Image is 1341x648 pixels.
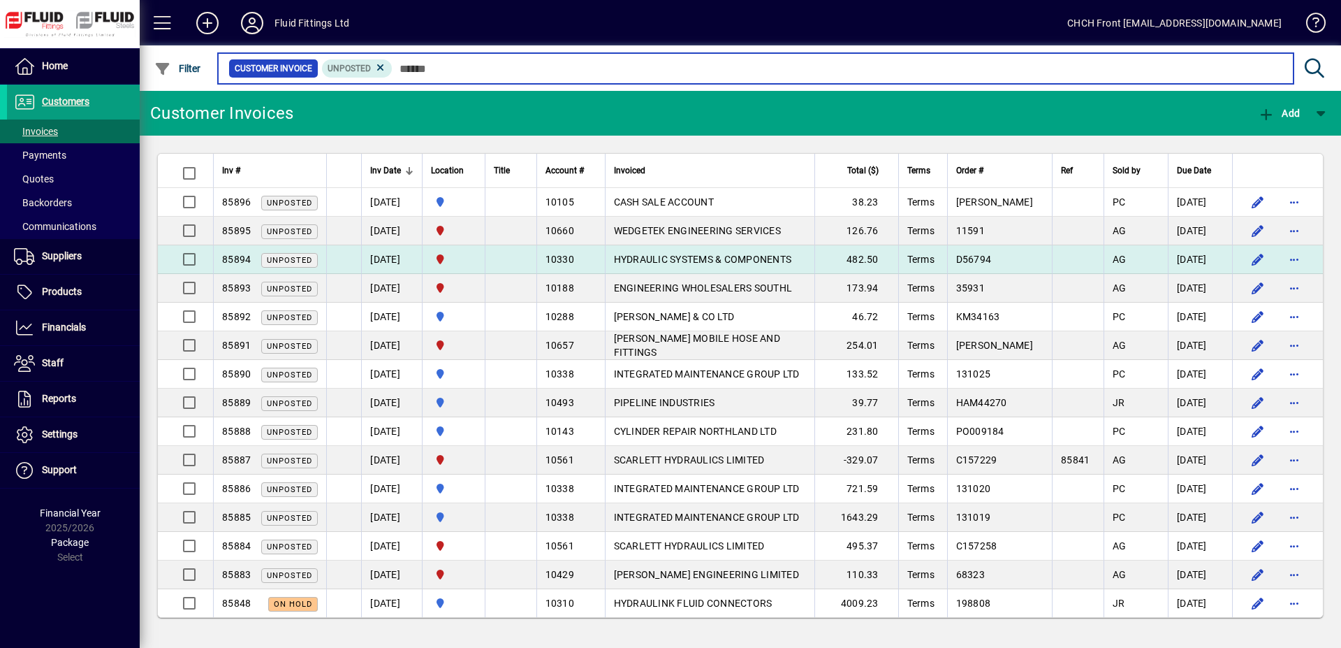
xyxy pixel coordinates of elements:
span: Terms [907,225,935,236]
div: Invoiced [614,163,806,178]
span: Terms [907,483,935,494]
span: 131019 [956,512,991,523]
td: [DATE] [1168,475,1232,503]
button: More options [1283,420,1305,442]
span: AUCKLAND [431,309,476,324]
td: [DATE] [361,188,422,217]
mat-chip: Customer Invoice Status: Unposted [322,59,393,78]
button: More options [1283,334,1305,357]
td: [DATE] [1168,303,1232,331]
span: 198808 [956,598,991,609]
span: 10338 [545,368,574,380]
div: Inv # [222,163,318,178]
span: Terms [907,512,935,523]
button: More options [1283,592,1305,614]
span: HYDRAULIC SYSTEMS & COMPONENTS [614,254,792,265]
span: Location [431,163,464,178]
span: Unposted [328,64,371,73]
span: 85887 [222,454,251,466]
a: Knowledge Base [1296,3,1324,48]
button: More options [1283,363,1305,385]
button: More options [1283,477,1305,500]
td: [DATE] [1168,446,1232,475]
span: 10288 [545,311,574,322]
span: 131025 [956,368,991,380]
td: [DATE] [1168,331,1232,360]
span: PC [1113,512,1126,523]
span: AG [1113,569,1127,580]
td: [DATE] [1168,561,1232,589]
div: Title [494,163,527,178]
button: More options [1283,277,1305,299]
span: AG [1113,454,1127,466]
span: C157258 [956,540,997,552]
td: [DATE] [361,360,422,389]
span: PIPELINE INDUSTRIES [614,397,715,408]
span: Settings [42,429,78,440]
span: Inv # [222,163,240,178]
button: Edit [1247,219,1269,242]
span: AG [1113,282,1127,294]
span: [PERSON_NAME] [956,340,1033,351]
span: 10105 [545,196,574,208]
button: Edit [1247,506,1269,528]
span: Terms [907,569,935,580]
span: Unposted [267,399,312,408]
span: CYLINDER REPAIR NORTHLAND LTD [614,426,777,437]
button: More options [1283,391,1305,414]
button: Add [185,10,230,36]
span: PC [1113,196,1126,208]
span: 10429 [545,569,574,580]
td: [DATE] [361,389,422,417]
span: Reports [42,393,76,404]
span: Terms [907,368,935,380]
span: Unposted [267,256,312,265]
span: HAM44270 [956,397,1007,408]
span: Terms [907,163,930,178]
span: FLUID FITTINGS CHRISTCHURCH [431,223,476,238]
td: [DATE] [1168,503,1232,532]
span: 10657 [545,340,574,351]
span: 85888 [222,426,251,437]
div: Sold by [1113,163,1159,178]
span: AUCKLAND [431,481,476,496]
span: AUCKLAND [431,395,476,410]
span: FLUID FITTINGS CHRISTCHURCH [431,280,476,296]
span: 10338 [545,512,574,523]
span: AG [1113,254,1127,265]
span: [PERSON_NAME] ENGINEERING LIMITED [614,569,799,580]
span: Package [51,537,89,548]
a: Reports [7,382,140,417]
button: More options [1283,219,1305,242]
span: CASH SALE ACCOUNT [614,196,714,208]
button: Edit [1247,420,1269,442]
td: [DATE] [361,303,422,331]
span: HYDRAULINK FLUID CONNECTORS [614,598,772,609]
td: 173.94 [814,274,898,303]
span: Terms [907,426,935,437]
span: 85841 [1061,454,1090,466]
span: FLUID FITTINGS CHRISTCHURCH [431,252,476,267]
span: Unposted [267,571,312,580]
span: Unposted [267,542,312,552]
span: Unposted [267,428,312,437]
span: PC [1113,426,1126,437]
span: 10561 [545,540,574,552]
span: Quotes [14,173,54,185]
span: 85884 [222,540,251,552]
span: Home [42,60,68,71]
td: -329.07 [814,446,898,475]
button: Edit [1247,391,1269,414]
span: 11591 [956,225,985,236]
span: AG [1113,540,1127,552]
span: AUCKLAND [431,510,476,525]
span: Financials [42,322,86,333]
span: 85885 [222,512,251,523]
span: 68323 [956,569,985,580]
span: Terms [907,196,935,208]
button: Edit [1247,363,1269,385]
span: Unposted [267,342,312,351]
span: 85892 [222,311,251,322]
span: 85895 [222,225,251,236]
span: AUCKLAND [431,424,476,439]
